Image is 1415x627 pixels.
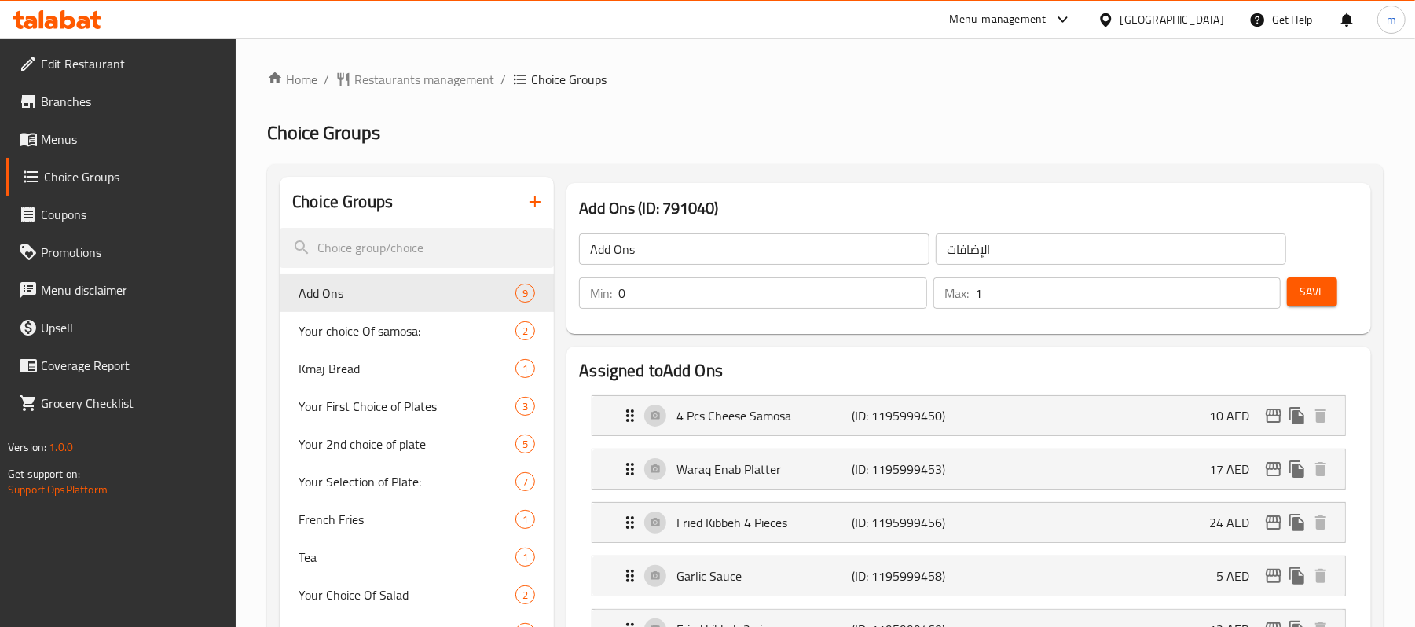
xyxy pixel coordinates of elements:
span: Branches [41,92,224,111]
button: edit [1262,457,1285,481]
div: Add Ons9 [280,274,554,312]
div: Kmaj Bread1 [280,350,554,387]
div: Your Choice Of Salad2 [280,576,554,614]
span: 3 [516,399,534,414]
span: French Fries [299,510,515,529]
div: Expand [592,556,1345,596]
p: (ID: 1195999450) [852,406,970,425]
span: Your Choice Of Salad [299,585,515,604]
span: Edit Restaurant [41,54,224,73]
div: Choices [515,434,535,453]
div: Your First Choice of Plates3 [280,387,554,425]
div: Choices [515,321,535,340]
div: Choices [515,510,535,529]
p: 24 AED [1209,513,1262,532]
span: 1 [516,361,534,376]
a: Grocery Checklist [6,384,236,422]
a: Restaurants management [335,70,494,89]
span: Your choice Of samosa: [299,321,515,340]
span: 1.0.0 [49,437,73,457]
p: 17 AED [1209,460,1262,478]
span: Choice Groups [531,70,607,89]
p: 10 AED [1209,406,1262,425]
button: duplicate [1285,564,1309,588]
button: duplicate [1285,457,1309,481]
span: Your 2nd choice of plate [299,434,515,453]
span: Add Ons [299,284,515,302]
button: delete [1309,457,1333,481]
h3: Add Ons (ID: 791040) [579,196,1358,221]
span: Menus [41,130,224,148]
nav: breadcrumb [267,70,1384,89]
div: Your 2nd choice of plate5 [280,425,554,463]
button: edit [1262,404,1285,427]
button: Save [1287,277,1337,306]
span: Get support on: [8,464,80,484]
button: edit [1262,564,1285,588]
a: Menu disclaimer [6,271,236,309]
li: Expand [579,496,1358,549]
p: 5 AED [1216,566,1262,585]
span: 5 [516,437,534,452]
h2: Assigned to Add Ons [579,359,1358,383]
button: delete [1309,511,1333,534]
div: Tea1 [280,538,554,576]
input: search [280,228,554,268]
span: 7 [516,475,534,489]
span: Menu disclaimer [41,280,224,299]
a: Edit Restaurant [6,45,236,82]
p: (ID: 1195999453) [852,460,970,478]
div: Expand [592,396,1345,435]
span: m [1387,11,1396,28]
span: Version: [8,437,46,457]
div: Choices [515,585,535,604]
h2: Choice Groups [292,190,393,214]
span: 1 [516,550,534,565]
span: Your Selection of Plate: [299,472,515,491]
li: Expand [579,389,1358,442]
a: Coupons [6,196,236,233]
a: Choice Groups [6,158,236,196]
p: Max: [944,284,969,302]
p: Min: [590,284,612,302]
span: 9 [516,286,534,301]
span: Coverage Report [41,356,224,375]
button: duplicate [1285,404,1309,427]
span: Save [1300,282,1325,302]
div: Your Selection of Plate:7 [280,463,554,500]
p: Waraq Enab Platter [676,460,852,478]
li: Expand [579,549,1358,603]
span: Restaurants management [354,70,494,89]
div: Choices [515,548,535,566]
a: Menus [6,120,236,158]
span: 2 [516,588,534,603]
span: Kmaj Bread [299,359,515,378]
div: Your choice Of samosa:2 [280,312,554,350]
span: Promotions [41,243,224,262]
p: 4 Pcs Cheese Samosa [676,406,852,425]
button: edit [1262,511,1285,534]
span: Upsell [41,318,224,337]
span: Choice Groups [267,115,380,150]
div: Menu-management [950,10,1047,29]
button: duplicate [1285,511,1309,534]
div: Choices [515,472,535,491]
span: Your First Choice of Plates [299,397,515,416]
li: / [324,70,329,89]
a: Promotions [6,233,236,271]
li: / [500,70,506,89]
div: French Fries1 [280,500,554,538]
a: Home [267,70,317,89]
div: Choices [515,397,535,416]
span: Grocery Checklist [41,394,224,412]
p: Fried Kibbeh 4 Pieces [676,513,852,532]
p: (ID: 1195999456) [852,513,970,532]
p: (ID: 1195999458) [852,566,970,585]
a: Coverage Report [6,346,236,384]
a: Upsell [6,309,236,346]
span: Coupons [41,205,224,224]
div: Expand [592,503,1345,542]
li: Expand [579,442,1358,496]
p: Garlic Sauce [676,566,852,585]
div: [GEOGRAPHIC_DATA] [1120,11,1224,28]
